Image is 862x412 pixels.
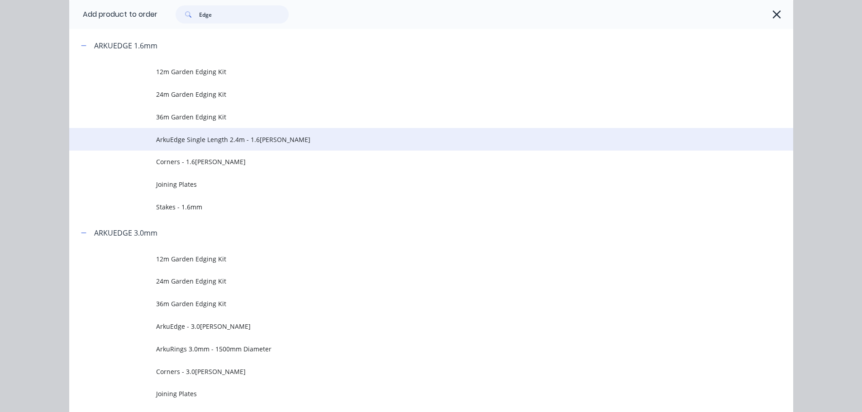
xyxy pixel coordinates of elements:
[156,67,666,76] span: 12m Garden Edging Kit
[94,227,157,238] div: ARKUEDGE 3.0mm
[156,322,666,331] span: ArkuEdge - 3.0[PERSON_NAME]
[156,344,666,354] span: ArkuRings 3.0mm - 1500mm Diameter
[199,5,289,24] input: Search...
[156,254,666,264] span: 12m Garden Edging Kit
[156,90,666,99] span: 24m Garden Edging Kit
[156,299,666,308] span: 36m Garden Edging Kit
[156,389,666,398] span: Joining Plates
[156,276,666,286] span: 24m Garden Edging Kit
[156,135,666,144] span: ArkuEdge Single Length 2.4m - 1.6[PERSON_NAME]
[156,367,666,376] span: Corners - 3.0[PERSON_NAME]
[156,202,666,212] span: Stakes - 1.6mm
[94,40,157,51] div: ARKUEDGE 1.6mm
[156,180,666,189] span: Joining Plates
[156,112,666,122] span: 36m Garden Edging Kit
[156,157,666,166] span: Corners - 1.6[PERSON_NAME]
